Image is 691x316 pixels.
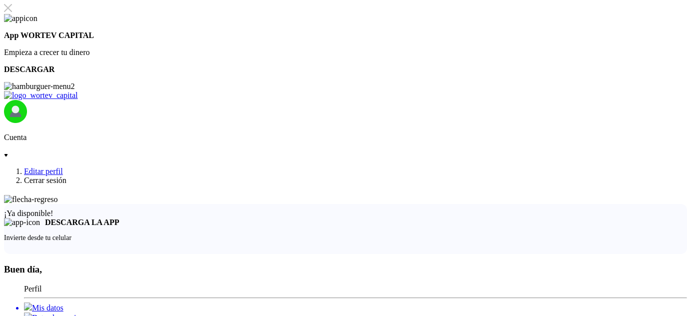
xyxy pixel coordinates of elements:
[4,65,687,74] p: DESCARGAR
[24,176,687,185] li: Cerrar sesión
[4,133,687,142] p: Cuenta
[24,167,63,175] a: Editar perfil
[40,218,119,227] p: DESCARGA LA APP
[4,31,687,40] p: App WORTEV CAPITAL
[24,302,32,310] img: editar-icon.952d3147.svg
[4,48,687,57] p: Empieza a crecer tu dinero
[4,218,40,227] img: app-icon
[4,82,75,91] img: hamburguer-menu2
[4,91,78,100] img: logo_wortev_capital
[4,234,687,242] p: Invierte desde tu celular
[4,195,58,204] img: flecha-regreso
[4,154,8,157] img: icon-down
[4,209,687,218] div: ¡Ya disponible!
[24,302,687,312] a: Mis datos
[4,14,37,23] img: appicon
[4,100,27,123] img: profile-image
[4,264,687,275] h3: Buen día,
